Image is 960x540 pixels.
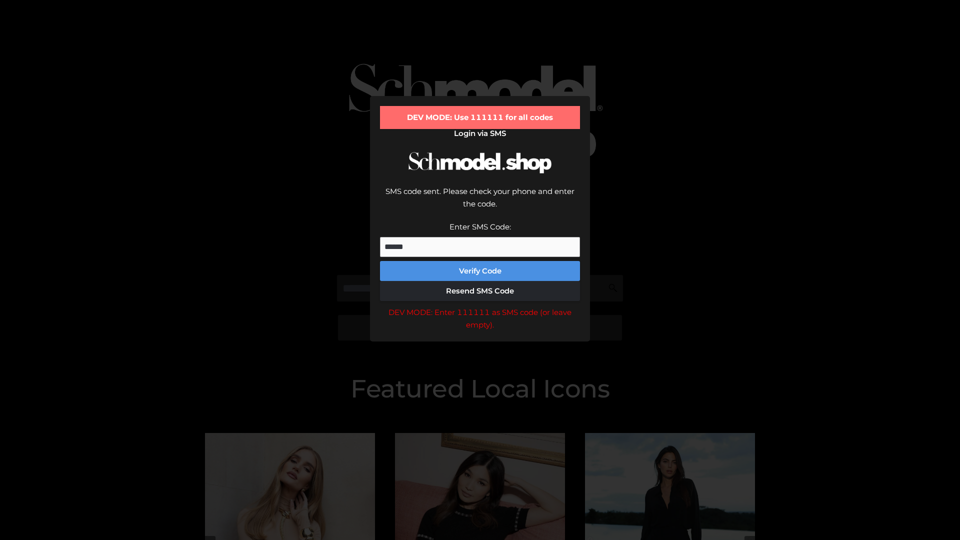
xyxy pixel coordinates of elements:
div: SMS code sent. Please check your phone and enter the code. [380,185,580,220]
div: DEV MODE: Enter 111111 as SMS code (or leave empty). [380,306,580,331]
button: Verify Code [380,261,580,281]
h2: Login via SMS [380,129,580,138]
button: Resend SMS Code [380,281,580,301]
label: Enter SMS Code: [449,222,511,231]
div: DEV MODE: Use 111111 for all codes [380,106,580,129]
img: Schmodel Logo [405,143,555,182]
